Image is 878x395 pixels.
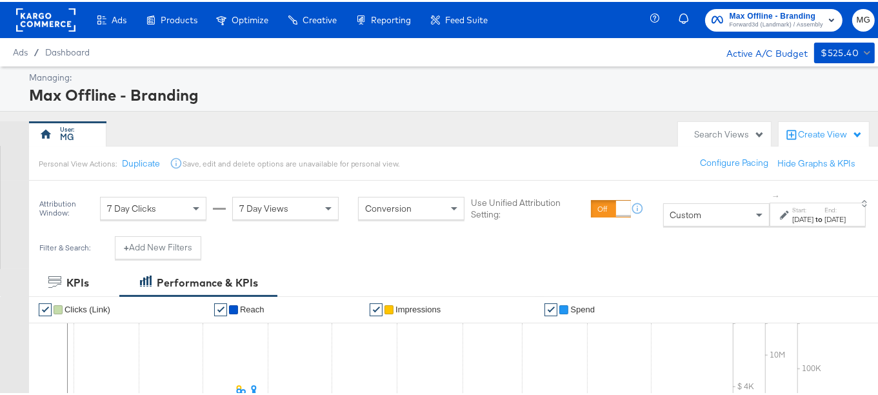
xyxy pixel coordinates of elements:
[705,7,843,30] button: Max Offline - BrandingForward3d (Landmark) / Assembly
[161,13,197,23] span: Products
[730,8,823,21] span: Max Offline - Branding
[214,301,227,314] a: ✔
[29,70,872,82] div: Managing:
[824,212,846,223] div: [DATE]
[115,234,201,258] button: +Add New Filters
[232,13,268,23] span: Optimize
[792,204,813,212] label: Start:
[107,201,156,212] span: 7 Day Clicks
[570,303,595,312] span: Spend
[821,43,859,59] div: $525.40
[852,7,875,30] button: MG
[771,192,783,197] span: ↑
[45,45,90,56] a: Dashboard
[240,303,264,312] span: Reach
[792,212,813,223] div: [DATE]
[814,41,875,61] button: $525.40
[798,127,863,139] div: Create View
[691,150,777,173] button: Configure Pacing
[28,45,45,56] span: /
[29,82,872,104] div: Max Offline - Branding
[39,301,52,314] a: ✔
[813,212,824,222] strong: to
[39,157,117,167] div: Personal View Actions:
[544,301,557,314] a: ✔
[39,197,94,216] div: Attribution Window:
[39,241,91,250] div: Filter & Search:
[445,13,488,23] span: Feed Suite
[61,129,75,141] div: MG
[183,157,400,167] div: Save, edit and delete options are unavailable for personal view.
[112,13,126,23] span: Ads
[857,11,870,26] span: MG
[65,303,110,312] span: Clicks (Link)
[239,201,288,212] span: 7 Day Views
[670,207,702,219] span: Custom
[13,45,28,56] span: Ads
[66,274,89,289] div: KPIs
[371,13,411,23] span: Reporting
[777,156,855,168] button: Hide Graphs & KPIs
[157,274,258,289] div: Performance & KPIs
[365,201,412,212] span: Conversion
[303,13,337,23] span: Creative
[730,18,823,28] span: Forward3d (Landmark) / Assembly
[694,127,764,139] div: Search Views
[395,303,441,312] span: Impressions
[471,195,586,219] label: Use Unified Attribution Setting:
[370,301,383,314] a: ✔
[824,204,846,212] label: End:
[122,156,160,168] button: Duplicate
[713,41,808,60] div: Active A/C Budget
[124,239,129,252] strong: +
